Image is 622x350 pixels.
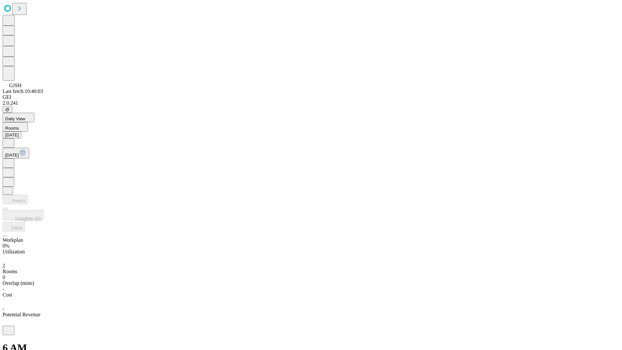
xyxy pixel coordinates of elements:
button: Daily View [3,113,34,122]
div: GEI [3,94,619,100]
button: Rooms [3,122,28,132]
span: 2 [3,263,5,268]
button: Predict [3,195,28,204]
span: Daily View [5,116,25,121]
div: 2.0.241 [3,100,619,106]
span: - [3,286,4,292]
span: Cost [3,292,12,297]
button: [DATE] [3,132,21,138]
span: Potential Revenue [3,312,40,317]
span: Last fetch: 10:40:03 [3,88,43,94]
span: Utilization [3,249,25,254]
span: Rooms [3,269,17,274]
button: Insights (0) [3,210,43,220]
span: Insights (0) [15,216,41,222]
span: GJSH [9,83,21,88]
span: 0 [3,274,5,280]
span: - [3,306,4,311]
span: Rooms [5,126,19,131]
span: Workplan [3,237,23,243]
button: Fetch [3,222,25,231]
span: @ [5,107,10,112]
button: [DATE] [3,148,29,158]
button: @ [3,106,12,113]
span: [DATE] [5,153,19,157]
span: 0% [3,243,9,249]
span: Overlap (mins) [3,280,34,286]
